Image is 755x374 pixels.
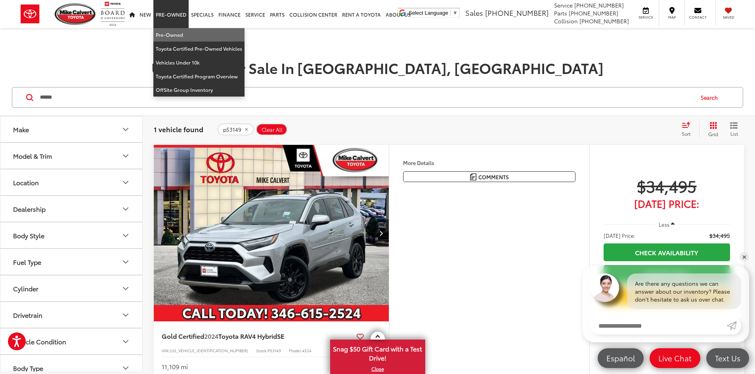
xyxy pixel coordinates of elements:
span: $34,495 [709,232,730,239]
span: Snag $50 Gift Card with a Test Drive! [331,340,424,365]
img: Comments [470,173,476,180]
span: Grid [708,131,718,137]
span: $34,495 [604,176,730,196]
a: Vehicles Under 10k [153,56,245,70]
span: Comments [478,173,509,181]
span: [PHONE_NUMBER] [579,17,629,25]
a: Submit [727,317,741,334]
div: Drivetrain [13,311,42,319]
span: Contact [689,15,707,20]
span: [PHONE_NUMBER] [485,8,549,18]
span: [US_VEHICLE_IDENTIFICATION_NUMBER] [170,347,248,353]
button: Comments [403,171,575,182]
span: Model: [289,347,302,353]
span: Clear All [262,127,283,133]
a: Check Availability [604,243,730,261]
div: Dealership [13,205,46,213]
span: Select Language [409,10,448,16]
div: Location [121,178,130,187]
div: Model & Trim [121,151,130,161]
div: Location [13,178,39,186]
span: p53149 [223,127,241,133]
input: Search by Make, Model, or Keyword [39,88,693,107]
img: Mike Calvert Toyota [55,3,97,25]
a: 2024 Toyota RAV4 Hybrid SE2024 Toyota RAV4 Hybrid SE2024 Toyota RAV4 Hybrid SE2024 Toyota RAV4 Hy... [153,145,390,321]
button: Model & TrimModel & Trim [0,143,143,169]
div: Make [121,125,130,134]
button: DrivetrainDrivetrain [0,302,143,328]
h4: More Details [403,160,575,165]
button: Clear All [256,123,287,135]
div: Fuel Type [121,257,130,267]
span: Sort [682,130,690,137]
span: List [730,130,738,137]
div: Dealership [121,204,130,214]
a: Pre-Owned [153,28,245,42]
input: Enter your message [591,317,727,334]
button: remove p53149 [218,123,254,135]
button: Body StyleBody Style [0,222,143,248]
span: P53149 [268,347,281,353]
span: Toyota RAV4 Hybrid [218,331,277,340]
span: 4524 [302,347,312,353]
button: Actions [367,329,381,343]
span: ▼ [453,10,458,16]
button: MakeMake [0,116,143,142]
div: Vehicle Condition [13,338,66,345]
button: CylinderCylinder [0,275,143,301]
span: Text Us [711,353,744,363]
div: Body Type [121,363,130,373]
a: Select Language​ [409,10,458,16]
div: 2024 Toyota RAV4 Hybrid SE 0 [153,145,390,321]
div: Drivetrain [121,310,130,320]
div: Vehicle Condition [121,337,130,346]
button: Select sort value [678,122,699,137]
span: Stock: [256,347,268,353]
img: 2024 Toyota RAV4 Hybrid SE [153,145,390,322]
div: Cylinder [13,285,38,292]
button: Fuel TypeFuel Type [0,249,143,275]
a: Toyota Certified Program Overview [153,70,245,84]
a: Gold Certified2024Toyota RAV4 HybridSE [162,332,354,340]
button: Less [655,217,679,232]
span: 1 vehicle found [154,124,203,134]
button: Next image [373,219,389,247]
span: Parts [554,9,567,17]
button: Vehicle ConditionVehicle Condition [0,328,143,354]
div: Cylinder [121,284,130,293]
a: OffSite Group Inventory [153,83,245,97]
span: Service [554,1,573,9]
button: DealershipDealership [0,196,143,222]
div: 11,109 mi [162,362,188,371]
button: Grid View [699,122,724,137]
span: VIN: [162,347,170,353]
a: Español [598,348,644,368]
span: [PHONE_NUMBER] [569,9,618,17]
button: LocationLocation [0,169,143,195]
div: Body Type [13,364,43,372]
a: Text Us [706,348,749,368]
div: Are there any questions we can answer about our inventory? Please don't hesitate to ask us over c... [627,273,741,309]
a: Live Chat [650,348,700,368]
span: [DATE] Price: [604,232,635,239]
span: Service [637,15,655,20]
div: Model & Trim [13,152,52,159]
a: Toyota Certified Pre-Owned Vehicles [153,42,245,56]
div: Body Style [121,231,130,240]
div: Make [13,125,29,133]
span: Collision [554,17,578,25]
span: Less [659,221,669,228]
span: Map [663,15,680,20]
button: List View [724,122,744,137]
span: [PHONE_NUMBER] [574,1,624,9]
img: Agent profile photo [591,273,619,302]
span: Sales [465,8,483,18]
div: Fuel Type [13,258,41,266]
span: [DATE] Price: [604,199,730,207]
span: Saved [720,15,737,20]
span: 2024 [204,331,218,340]
span: Gold Certified [162,331,204,340]
span: Live Chat [654,353,696,363]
